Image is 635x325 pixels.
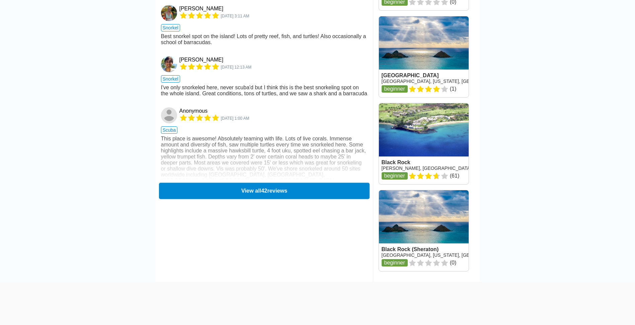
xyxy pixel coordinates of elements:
[179,108,208,114] a: Anonymous
[221,65,252,70] span: 4
[161,136,368,196] div: This place is awesome! Absolutely teaming with life. Lots of live corals. Immense amount and dive...
[161,126,178,134] span: scuba
[161,33,368,45] div: Best snorkel spot on the island! Lots of pretty reef, fish, and turtles! Also occasionally a scho...
[159,183,369,199] button: View all42reviews
[161,75,180,83] span: snorkel
[161,85,368,97] div: I've only snorkeled here, never scuba'd but I think this is the best snorkeling spot on the whole...
[382,166,500,171] a: [PERSON_NAME], [GEOGRAPHIC_DATA], [US_STATE]
[382,252,510,258] a: [GEOGRAPHIC_DATA], [US_STATE], [GEOGRAPHIC_DATA]
[161,107,177,123] img: Anonymous
[161,5,177,21] img: Cayley Larimer
[161,107,178,123] a: Anonymous
[161,5,178,21] a: Cayley Larimer
[221,116,249,121] span: 124
[161,56,177,72] img: Mayank Jain
[161,56,178,72] a: Mayank Jain
[221,14,249,18] span: 20
[179,57,224,63] a: [PERSON_NAME]
[149,282,486,323] iframe: Advertisement
[161,24,180,31] span: snorkel
[179,6,224,12] a: [PERSON_NAME]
